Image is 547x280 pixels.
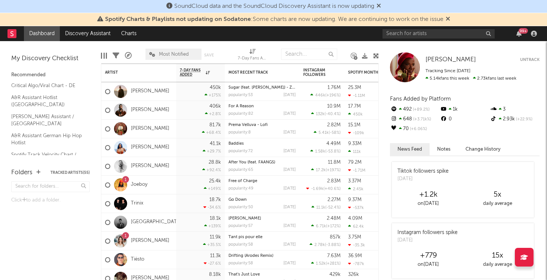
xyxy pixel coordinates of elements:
[228,198,247,202] a: Go Down
[238,54,268,63] div: 7-Day Fans Added (7-Day Fans Added)
[327,224,339,228] span: +172 %
[348,168,365,173] div: -1.71M
[202,167,221,172] div: +92.4 %
[348,179,361,184] div: 3.37M
[283,187,296,191] div: [DATE]
[326,141,341,146] div: 4.49M
[209,179,221,184] div: 25.4k
[209,123,221,127] div: 81.7k
[205,111,221,116] div: +2.8 %
[306,186,341,191] div: ( )
[316,112,325,116] span: 132k
[377,3,381,9] span: Dismiss
[327,216,341,221] div: 2.48M
[113,45,119,67] div: Filters
[390,105,440,114] div: 492
[394,251,463,260] div: +779
[327,179,341,184] div: 2.83M
[348,112,363,117] div: 450k
[228,235,296,239] div: Tant pis pour elle
[348,104,361,109] div: 17.7M
[390,96,451,102] span: Fans Added by Platform
[228,142,296,146] div: Baddies
[50,171,90,175] button: Tracked Artists(55)
[326,112,339,116] span: -40.4 %
[228,254,273,258] a: Drifting (Arodes Remix)
[316,168,326,172] span: 17.2k
[228,104,254,108] a: For A Reason
[228,273,296,277] div: That's Just Love
[397,175,449,183] div: [DATE]
[228,235,262,239] a: Tant pis pour elle
[394,199,463,208] div: on [DATE]
[11,132,82,147] a: A&R Assistant German Hip Hop Hotlist
[329,272,341,277] div: 429k
[209,160,221,165] div: 28.8k
[210,216,221,221] div: 18.1k
[348,85,361,90] div: 25.3M
[283,243,296,247] div: [DATE]
[11,181,90,192] input: Search for folders...
[390,124,440,134] div: 70
[228,187,253,191] div: popularity: 49
[425,56,476,64] a: [PERSON_NAME]
[397,237,458,244] div: [DATE]
[283,168,296,172] div: [DATE]
[327,262,339,266] span: +281 %
[283,130,296,135] div: [DATE]
[209,272,221,277] div: 8.18k
[228,130,251,135] div: popularity: 8
[131,163,169,169] a: [PERSON_NAME]
[11,151,82,166] a: Spotify Track Velocity Chart / DE
[228,86,296,90] div: Sugar (feat. Francesco Yates) - Zerb Remix
[101,45,107,67] div: Edit Columns
[203,205,221,210] div: -34.6 %
[202,130,221,135] div: +68.4 %
[330,131,339,135] span: -58 %
[310,242,341,247] div: ( )
[283,149,296,153] div: [DATE]
[205,93,221,98] div: +175 %
[11,81,82,90] a: Critical Algo/Viral Chart - DE
[210,235,221,240] div: 11.9k
[228,70,285,75] div: Most Recent Track
[283,112,296,116] div: [DATE]
[24,26,60,41] a: Dashboard
[425,76,516,81] span: 2.73k fans last week
[11,54,90,63] div: My Discovery Checklist
[397,229,458,237] div: Instagram followers spike
[397,167,449,175] div: Tiktok followers spike
[228,243,253,247] div: popularity: 58
[463,199,532,208] div: daily average
[125,45,132,67] div: A&R Pipeline
[348,235,361,240] div: 3.75M
[60,26,116,41] a: Discovery Assistant
[210,253,221,258] div: 11.3k
[311,224,341,228] div: ( )
[209,104,221,109] div: 406k
[316,206,325,210] span: 11.1k
[326,93,339,98] span: +196 %
[348,197,362,202] div: 9.37M
[330,235,341,240] div: 857k
[228,216,296,221] div: Larry Hoover
[131,256,144,263] a: Tiësto
[203,149,221,154] div: +29.7 %
[311,261,341,266] div: ( )
[283,205,296,209] div: [DATE]
[325,187,339,191] span: +40.6 %
[348,93,365,98] div: -1.11M
[131,182,147,188] a: Joeboy
[390,114,440,124] div: 648
[314,130,341,135] div: ( )
[394,190,463,199] div: +1.2k
[238,45,268,67] div: 7-Day Fans Added (7-Day Fans Added)
[425,76,469,81] span: 5.14k fans this week
[281,49,337,60] input: Search...
[382,29,495,39] input: Search for artists
[315,150,325,154] span: 1.58k
[348,272,359,277] div: 326k
[328,85,341,90] div: 1.76M
[490,105,540,114] div: 3
[348,205,364,210] div: -537k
